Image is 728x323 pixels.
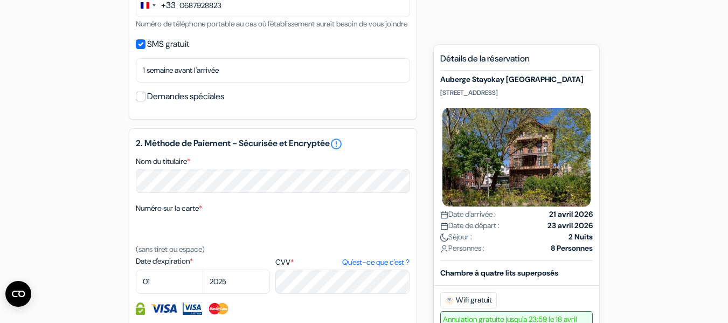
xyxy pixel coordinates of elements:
[549,209,593,220] strong: 21 avril 2026
[136,138,410,150] h5: 2. Méthode de Paiement - Sécurisée et Encryptée
[440,245,448,253] img: user_icon.svg
[275,257,410,268] label: CVV
[342,257,410,268] a: Qu'est-ce que c'est ?
[136,203,202,214] label: Numéro sur la carte
[445,296,454,305] img: free_wifi.svg
[551,243,593,254] strong: 8 Personnes
[440,209,496,220] span: Date d'arrivée :
[330,138,343,150] a: error_outline
[440,222,448,230] img: calendar.svg
[440,53,593,71] h5: Détails de la réservation
[440,231,472,243] span: Séjour :
[147,89,224,104] label: Demandes spéciales
[136,19,407,29] small: Numéro de téléphone portable au cas où l'établissement aurait besoin de vous joindre
[568,231,593,243] strong: 2 Nuits
[136,156,190,167] label: Nom du titulaire
[136,256,270,267] label: Date d'expiration
[5,281,31,307] button: Ouvrir le widget CMP
[440,233,448,242] img: moon.svg
[207,303,230,315] img: Master Card
[136,244,205,254] small: (sans tiret ou espace)
[147,37,189,52] label: SMS gratuit
[440,268,558,278] b: Chambre à quatre lits superposés
[440,292,497,308] span: Wifi gratuit
[547,220,593,231] strong: 23 avril 2026
[440,211,448,219] img: calendar.svg
[440,88,593,97] p: [STREET_ADDRESS]
[150,303,177,315] img: Visa
[440,75,593,85] h5: Auberge Stayokay [GEOGRAPHIC_DATA]
[440,220,500,231] span: Date de départ :
[183,303,202,315] img: Visa Electron
[440,243,484,254] span: Personnes :
[136,303,145,315] img: Information de carte de crédit entièrement encryptée et sécurisée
